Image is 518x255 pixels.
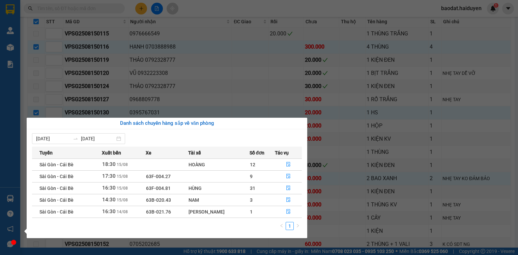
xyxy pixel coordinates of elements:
[188,149,201,157] span: Tài xế
[102,185,116,191] span: 16:30
[250,162,255,167] span: 12
[286,222,293,230] a: 1
[102,197,116,203] span: 14:30
[250,186,255,191] span: 31
[280,224,284,228] span: left
[117,162,128,167] span: 15/08
[39,149,53,157] span: Tuyến
[146,209,171,215] span: 63B-021.76
[102,173,116,179] span: 17:30
[146,186,171,191] span: 63F-004.81
[286,174,291,179] span: file-done
[32,119,302,128] div: Danh sách chuyến hàng sắp về văn phòng
[117,174,128,179] span: 15/08
[286,197,291,203] span: file-done
[294,222,302,230] li: Next Page
[275,149,289,157] span: Tác vụ
[294,222,302,230] button: right
[146,197,171,203] span: 63B-020.43
[275,206,301,217] button: file-done
[73,136,78,141] span: to
[250,209,253,215] span: 1
[36,135,70,142] input: Từ ngày
[81,135,115,142] input: Đến ngày
[278,222,286,230] button: left
[250,149,265,157] span: Số đơn
[189,185,249,192] div: HÙNG
[286,162,291,167] span: file-done
[39,174,74,179] span: Sài Gòn - Cái Bè
[39,162,74,167] span: Sài Gòn - Cái Bè
[73,136,78,141] span: swap-right
[275,183,301,194] button: file-done
[278,222,286,230] li: Previous Page
[250,197,253,203] span: 3
[286,186,291,191] span: file-done
[39,197,74,203] span: Sài Gòn - Cái Bè
[286,209,291,215] span: file-done
[189,208,249,216] div: [PERSON_NAME]
[102,208,116,215] span: 16:30
[39,186,74,191] span: Sài Gòn - Cái Bè
[250,174,253,179] span: 9
[117,209,128,214] span: 14/08
[189,161,249,168] div: HOÀNG
[146,174,171,179] span: 63F-004.27
[39,209,74,215] span: Sài Gòn - Cái Bè
[275,159,301,170] button: file-done
[102,161,116,167] span: 18:30
[117,198,128,202] span: 15/08
[117,186,128,191] span: 15/08
[189,196,249,204] div: NAM
[102,149,121,157] span: Xuất bến
[275,195,301,205] button: file-done
[296,224,300,228] span: right
[275,171,301,182] button: file-done
[146,149,151,157] span: Xe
